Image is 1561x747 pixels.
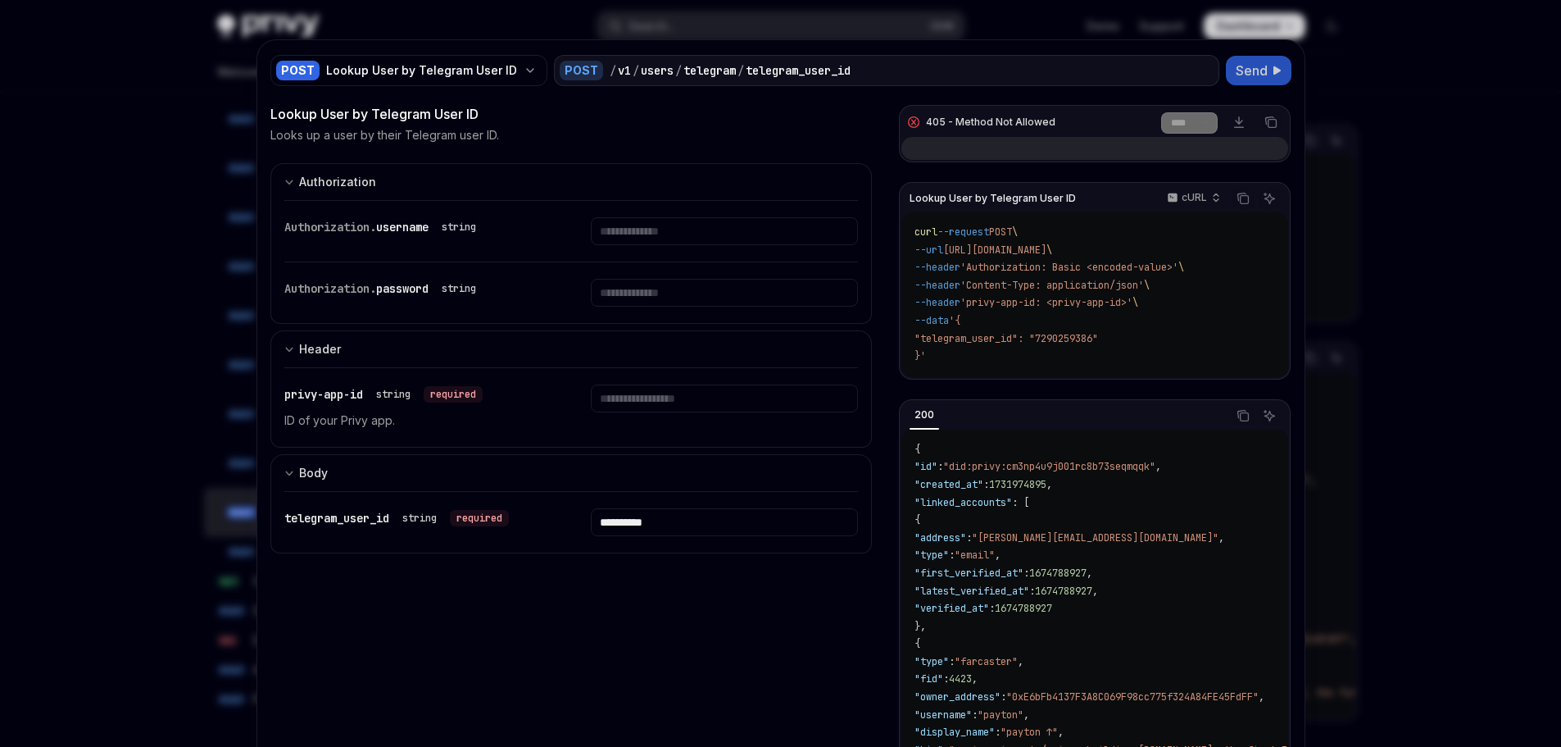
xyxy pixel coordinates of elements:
[914,443,920,456] span: {
[1232,188,1254,209] button: Copy the contents from the code block
[1023,567,1029,580] span: :
[560,61,603,80] div: POST
[1132,296,1138,309] span: \
[284,508,509,528] div: telegram_user_id
[955,655,1018,668] span: "farcaster"
[284,279,483,298] div: Authorization.password
[1023,708,1029,722] span: ,
[995,602,1052,615] span: 1674788927
[937,460,943,473] span: :
[683,62,736,79] div: telegram
[914,460,937,473] span: "id"
[1155,460,1161,473] span: ,
[914,296,960,309] span: --header
[972,672,978,686] span: ,
[641,62,674,79] div: users
[270,330,873,367] button: Expand input section
[914,708,972,722] span: "username"
[633,62,639,79] div: /
[591,385,858,412] input: Enter privy-app-id
[914,655,949,668] span: "type"
[943,460,1155,473] span: "did:privy:cm3np4u9j001rc8b73seqmqqk"
[914,225,937,239] span: curl
[1018,655,1023,668] span: ,
[914,620,926,633] span: },
[299,172,376,192] div: Authorization
[978,708,1023,722] span: "payton"
[989,225,1012,239] span: POST
[914,637,920,650] span: {
[914,726,995,739] span: "display_name"
[960,296,1132,309] span: 'privy-app-id: <privy-app-id>'
[270,127,499,143] p: Looks up a user by their Telegram user ID.
[926,116,1055,129] div: 405 - Method Not Allowed
[995,726,1001,739] span: :
[1182,191,1207,204] p: cURL
[914,279,960,292] span: --header
[914,513,920,526] span: {
[1012,496,1029,509] span: : [
[960,261,1178,274] span: 'Authorization: Basic <encoded-value>'
[284,220,376,235] span: Authorization.
[914,602,989,615] span: "verified_at"
[914,585,1029,598] span: "latest_verified_at"
[937,225,989,239] span: --request
[284,511,389,526] span: telegram_user_id
[424,386,483,403] div: required
[966,531,972,544] span: :
[949,314,960,327] span: '{
[284,281,376,296] span: Authorization.
[270,53,547,88] button: POSTLookup User by Telegram User ID
[1218,531,1224,544] span: ,
[1227,111,1250,134] a: Download response file
[1226,56,1291,85] button: Send
[995,549,1001,562] span: ,
[914,332,1098,345] span: "telegram_user_id": "7290259386"
[299,463,328,483] div: Body
[284,411,551,430] p: ID of your Privy app.
[914,244,943,257] span: --url
[949,655,955,668] span: :
[914,531,966,544] span: "address"
[610,62,616,79] div: /
[989,478,1046,491] span: 1731974895
[955,549,995,562] span: "email"
[326,62,517,79] div: Lookup User by Telegram User ID
[1161,112,1218,134] select: Select response section
[270,454,873,491] button: Expand input section
[276,61,320,80] div: POST
[1236,61,1268,80] span: Send
[910,192,1076,205] span: Lookup User by Telegram User ID
[989,602,995,615] span: :
[901,137,1287,160] div: Response content
[1046,478,1052,491] span: ,
[960,279,1144,292] span: 'Content-Type: application/json'
[591,508,858,536] input: Enter telegram_user_id
[1259,690,1264,704] span: ,
[270,163,873,200] button: Expand input section
[591,217,858,245] input: Enter username
[1232,405,1254,426] button: Copy the contents from the code block
[914,349,926,362] span: }'
[943,672,949,686] span: :
[591,279,858,307] input: Enter password
[914,478,983,491] span: "created_at"
[914,496,1012,509] span: "linked_accounts"
[284,387,363,402] span: privy-app-id
[1006,690,1259,704] span: "0xE6bFb4137F3A8C069F98cc775f324A84FE45FdFF"
[1001,726,1058,739] span: "payton ↑"
[1158,184,1227,212] button: cURL
[299,339,341,359] div: Header
[1259,405,1280,426] button: Ask AI
[914,314,949,327] span: --data
[983,478,989,491] span: :
[675,62,682,79] div: /
[1259,188,1280,209] button: Ask AI
[284,385,483,404] div: privy-app-id
[914,690,1001,704] span: "owner_address"
[949,672,972,686] span: 4423
[1046,244,1052,257] span: \
[914,567,1023,580] span: "first_verified_at"
[1092,585,1098,598] span: ,
[450,510,509,526] div: required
